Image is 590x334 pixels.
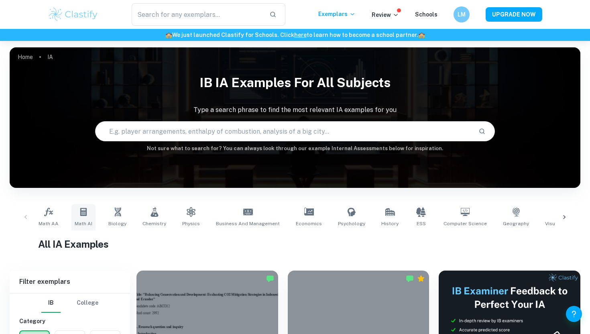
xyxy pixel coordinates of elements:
[77,293,98,313] button: College
[10,105,580,115] p: Type a search phrase to find the most relevant IA examples for you
[415,11,437,18] a: Schools
[417,220,426,227] span: ESS
[406,275,414,283] img: Marked
[165,32,172,38] span: 🏫
[47,53,53,61] p: IA
[38,237,552,251] h1: All IA Examples
[318,10,356,18] p: Exemplars
[10,145,580,153] h6: Not sure what to search for? You can always look through our example Internal Assessments below f...
[2,31,588,39] h6: We just launched Clastify for Schools. Click to learn how to become a school partner.
[182,220,200,227] span: Physics
[132,3,263,26] input: Search for any exemplars...
[266,275,274,283] img: Marked
[475,124,489,138] button: Search
[503,220,529,227] span: Geography
[294,32,307,38] a: here
[296,220,322,227] span: Economics
[486,7,542,22] button: UPGRADE NOW
[381,220,399,227] span: History
[19,317,120,326] h6: Category
[41,293,98,313] div: Filter type choice
[108,220,126,227] span: Biology
[372,10,399,19] p: Review
[75,220,92,227] span: Math AI
[444,220,487,227] span: Computer Science
[457,10,466,19] h6: LM
[10,70,580,96] h1: IB IA examples for all subjects
[41,293,61,313] button: IB
[418,32,425,38] span: 🏫
[417,275,425,283] div: Premium
[96,120,472,143] input: E.g. player arrangements, enthalpy of combustion, analysis of a big city...
[10,271,130,293] h6: Filter exemplars
[216,220,280,227] span: Business and Management
[566,306,582,322] button: Help and Feedback
[454,6,470,22] button: LM
[48,6,99,22] img: Clastify logo
[338,220,365,227] span: Psychology
[142,220,166,227] span: Chemistry
[18,51,33,63] a: Home
[39,220,59,227] span: Math AA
